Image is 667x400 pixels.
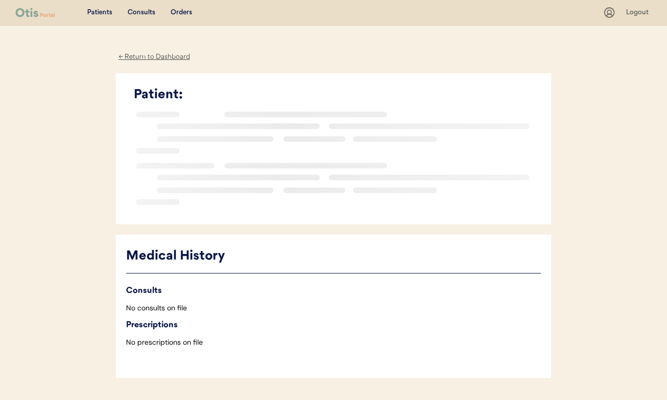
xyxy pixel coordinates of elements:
div: Orders [171,8,192,18]
div: Consults [126,284,541,298]
div: Patients [87,8,112,18]
div: Patient: [134,86,541,105]
div: ← Return to Dashboard [116,51,193,63]
div: Consults [128,8,155,18]
div: Logout [626,8,652,18]
div: Prescriptions [126,318,541,332]
div: Medical History [126,247,541,266]
div: No prescriptions on file [126,338,541,348]
div: No consults on file [126,303,541,313]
